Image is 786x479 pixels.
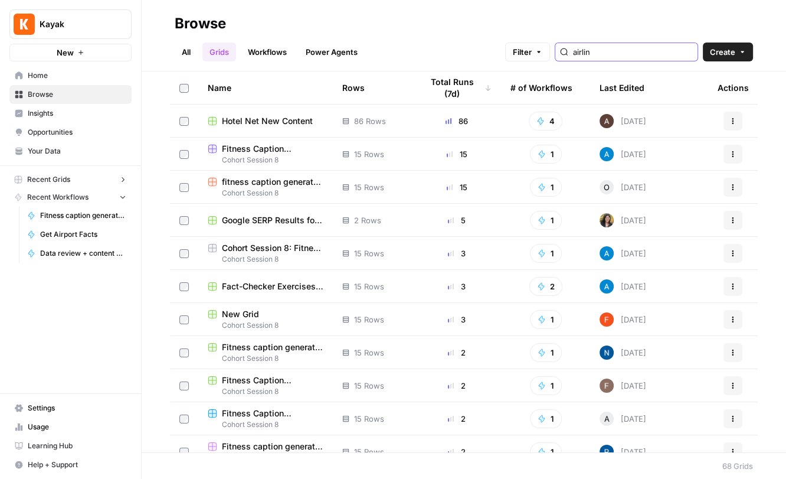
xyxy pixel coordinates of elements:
div: [DATE] [600,312,646,327]
span: 15 Rows [354,247,384,259]
div: 5 [422,214,492,226]
span: New [57,47,74,58]
div: Last Edited [600,71,644,104]
span: 15 Rows [354,181,384,193]
img: Kayak Logo [14,14,35,35]
span: Recent Workflows [27,192,89,203]
a: Fitness Caption Generator (Fie)Cohort Session 8 [208,374,323,397]
span: Get Airport Facts [40,229,126,240]
span: 15 Rows [354,281,384,292]
button: 4 [529,112,562,131]
button: 2 [529,277,562,296]
span: Fitness Caption Generator (Fie) [222,374,323,386]
span: New Grid [222,308,259,320]
button: Workspace: Kayak [9,9,132,39]
span: 15 Rows [354,314,384,325]
span: O [604,181,610,193]
button: Create [703,43,753,61]
span: Fitness Caption Generator ([PERSON_NAME]) [222,408,323,419]
a: Cohort Session 8: Fitness Grid (Sample)Cohort Session 8 [208,242,323,265]
div: 2 [422,380,492,392]
div: [DATE] [600,445,646,459]
a: Insights [9,104,132,123]
span: 15 Rows [354,413,384,425]
button: 1 [530,409,562,428]
button: 1 [530,211,562,230]
div: Total Runs (7d) [422,71,492,104]
button: Recent Grids [9,171,132,188]
span: Learning Hub [28,441,126,451]
div: Rows [342,71,365,104]
span: 15 Rows [354,347,384,359]
div: [DATE] [600,147,646,161]
img: tctyxljblf40chzqxflm8vgl4vpd [600,379,614,393]
span: Browse [28,89,126,100]
a: Hotel Net New Content [208,115,323,127]
span: Data review + content creation for Where is Hot [40,248,126,259]
div: [DATE] [600,379,646,393]
span: Recent Grids [27,174,70,185]
span: Opportunities [28,127,126,138]
div: [DATE] [600,180,646,194]
div: 68 Grids [722,460,753,472]
div: 3 [422,281,492,292]
div: 2 [422,446,492,458]
span: Cohort Session 8 [208,353,323,364]
span: Cohort Session 8 [208,155,323,165]
div: [DATE] [600,213,646,227]
div: 3 [422,314,492,325]
span: Fitness caption generator (Niamh) [40,210,126,221]
a: Power Agents [299,43,365,61]
div: [DATE] [600,246,646,260]
span: Insights [28,108,126,119]
img: o3cqybgnmipr355j8nz4zpq1mc6x [600,246,614,260]
img: pl7e58t6qlk7gfgh2zr3oyga3gis [600,445,614,459]
img: re7xpd5lpd6r3te7ued3p9atxw8h [600,213,614,227]
img: o3cqybgnmipr355j8nz4zpq1mc6x [600,147,614,161]
div: 15 [422,181,492,193]
button: Recent Workflows [9,188,132,206]
a: Workflows [241,43,294,61]
span: Google SERP Results for search term "cheap flights" Grid [222,214,323,226]
img: n7pe0zs00y391qjouxmgrq5783et [600,346,614,360]
span: Your Data [28,146,126,157]
img: 5e7wduwzxuy6rs9japgirzdrp9i4 [600,312,614,327]
span: Create [710,46,735,58]
a: Fitness caption generator (Niamh)Cohort Session 8 [208,341,323,364]
span: Cohort Session 8: Fitness Grid (Sample) [222,242,323,254]
a: Settings [9,399,132,418]
button: 1 [530,442,562,461]
a: Home [9,66,132,85]
button: 1 [530,310,562,329]
span: Kayak [40,18,111,30]
div: [DATE] [600,346,646,360]
a: Browse [9,85,132,104]
span: Hotel Net New Content [222,115,313,127]
a: Get Airport Facts [22,225,132,244]
span: Fact-Checker Exercises ([PERSON_NAME] [222,281,323,292]
div: 15 [422,148,492,160]
button: 1 [530,376,562,395]
a: Fitness Caption Generator ([PERSON_NAME])Cohort Session 8 [208,143,323,165]
span: A [604,413,610,425]
div: 2 [422,347,492,359]
div: Actions [718,71,749,104]
a: Your Data [9,142,132,161]
span: Cohort Session 8 [208,452,323,463]
span: Settings [28,403,126,413]
a: Opportunities [9,123,132,142]
button: 1 [530,178,562,197]
div: [DATE] [600,279,646,294]
a: Fact-Checker Exercises ([PERSON_NAME] [208,281,323,292]
a: Fitness Caption Generator ([PERSON_NAME])Cohort Session 8 [208,408,323,430]
a: Google SERP Results for search term "cheap flights" Grid [208,214,323,226]
span: Filter [513,46,532,58]
span: Fitness caption generator (Niamh) [222,341,323,353]
div: # of Workflows [510,71,572,104]
span: Help + Support [28,460,126,470]
span: fitness caption generator (oldrey) [222,176,323,188]
a: Fitness caption generator (Niamh) [22,206,132,225]
span: Cohort Session 8 [208,254,323,265]
div: Browse [175,14,226,33]
button: Filter [505,43,550,61]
